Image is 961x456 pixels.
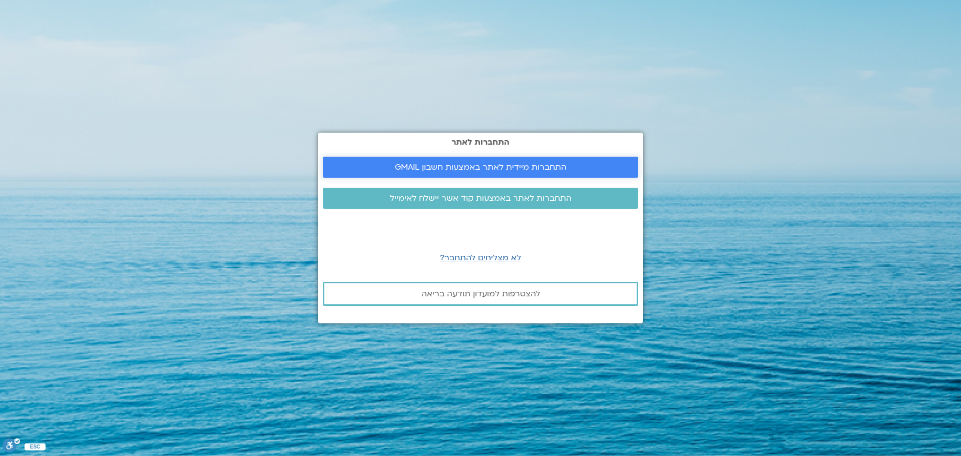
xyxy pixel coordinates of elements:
[323,282,638,306] a: להצטרפות למועדון תודעה בריאה
[323,138,638,147] h2: התחברות לאתר
[395,163,567,172] span: התחברות מיידית לאתר באמצעות חשבון GMAIL
[323,188,638,209] a: התחברות לאתר באמצעות קוד אשר יישלח לאימייל
[390,194,572,203] span: התחברות לאתר באמצעות קוד אשר יישלח לאימייל
[440,252,521,263] a: לא מצליחים להתחבר?
[323,157,638,178] a: התחברות מיידית לאתר באמצעות חשבון GMAIL
[421,289,540,298] span: להצטרפות למועדון תודעה בריאה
